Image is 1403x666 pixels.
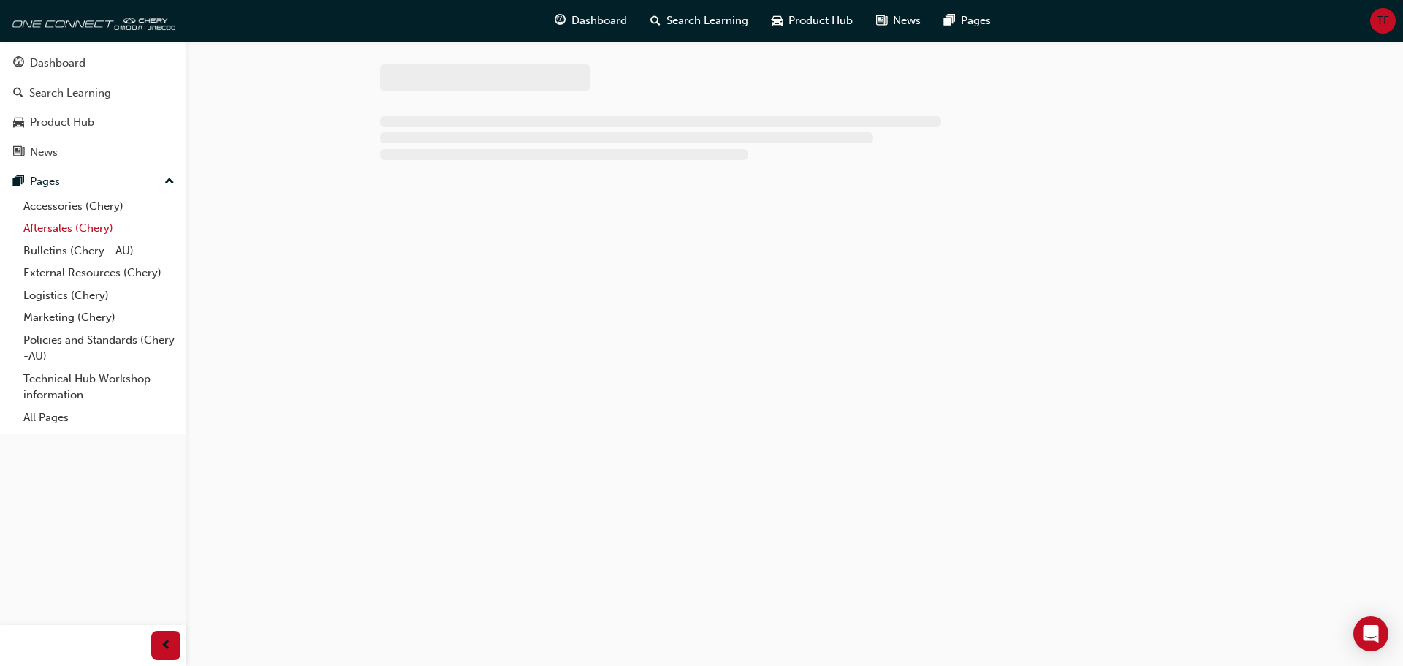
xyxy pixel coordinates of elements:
[18,406,180,429] a: All Pages
[6,109,180,136] a: Product Hub
[1353,616,1388,651] div: Open Intercom Messenger
[876,12,887,30] span: news-icon
[650,12,661,30] span: search-icon
[788,12,853,29] span: Product Hub
[6,139,180,166] a: News
[29,85,111,102] div: Search Learning
[772,12,783,30] span: car-icon
[6,47,180,168] button: DashboardSearch LearningProduct HubNews
[30,114,94,131] div: Product Hub
[932,6,1003,36] a: pages-iconPages
[6,168,180,195] button: Pages
[6,80,180,107] a: Search Learning
[961,12,991,29] span: Pages
[639,6,760,36] a: search-iconSearch Learning
[543,6,639,36] a: guage-iconDashboard
[18,195,180,218] a: Accessories (Chery)
[13,175,24,189] span: pages-icon
[760,6,864,36] a: car-iconProduct Hub
[1377,12,1389,29] span: TF
[571,12,627,29] span: Dashboard
[666,12,748,29] span: Search Learning
[6,50,180,77] a: Dashboard
[18,329,180,368] a: Policies and Standards (Chery -AU)
[164,173,175,192] span: up-icon
[944,12,955,30] span: pages-icon
[7,6,175,35] img: oneconnect
[30,173,60,190] div: Pages
[18,240,180,262] a: Bulletins (Chery - AU)
[18,368,180,406] a: Technical Hub Workshop information
[30,144,58,161] div: News
[18,217,180,240] a: Aftersales (Chery)
[555,12,566,30] span: guage-icon
[18,306,180,329] a: Marketing (Chery)
[893,12,921,29] span: News
[18,284,180,307] a: Logistics (Chery)
[161,637,172,655] span: prev-icon
[30,55,85,72] div: Dashboard
[13,87,23,100] span: search-icon
[864,6,932,36] a: news-iconNews
[1370,8,1396,34] button: TF
[13,146,24,159] span: news-icon
[13,57,24,70] span: guage-icon
[18,262,180,284] a: External Resources (Chery)
[13,116,24,129] span: car-icon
